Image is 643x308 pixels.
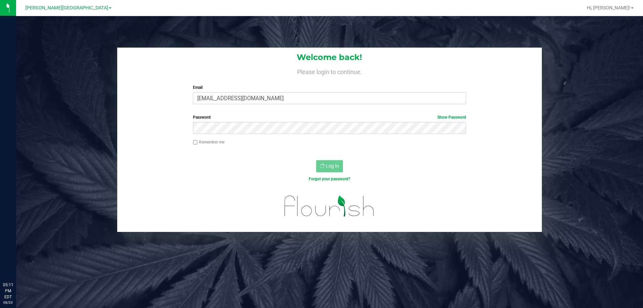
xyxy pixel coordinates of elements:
[25,5,108,11] span: [PERSON_NAME][GEOGRAPHIC_DATA]
[193,139,224,145] label: Remember me
[316,160,343,172] button: Log In
[437,115,466,120] a: Show Password
[587,5,630,10] span: Hi, [PERSON_NAME]!
[193,115,211,120] span: Password
[193,84,466,90] label: Email
[117,67,542,75] h4: Please login to continue.
[326,163,339,169] span: Log In
[309,177,350,181] a: Forgot your password?
[193,140,198,145] input: Remember me
[3,282,13,300] p: 05:11 PM EDT
[117,53,542,62] h1: Welcome back!
[3,300,13,305] p: 08/23
[276,189,382,223] img: flourish_logo.svg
